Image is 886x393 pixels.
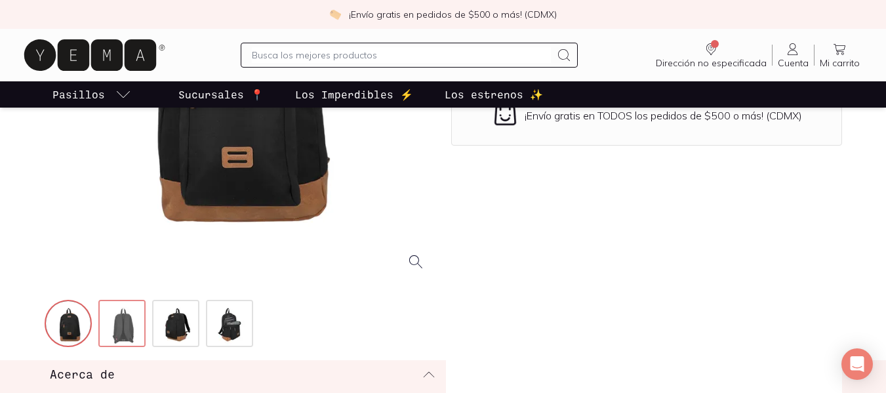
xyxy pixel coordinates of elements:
p: Pasillos [52,87,105,102]
p: ¡Envío gratis en TODOS los pedidos de $500 o más! (CDMX) [525,109,802,122]
h3: Acerca de [50,365,115,383]
p: Los Imperdibles ⚡️ [295,87,413,102]
a: Los Imperdibles ⚡️ [292,81,416,108]
a: Mi carrito [815,41,865,69]
img: check [329,9,341,20]
span: Dirección no especificada [656,57,767,69]
span: Cuenta [778,57,809,69]
div: Open Intercom Messenger [841,348,873,380]
a: Dirección no especificada [651,41,772,69]
input: Busca los mejores productos [252,47,552,63]
img: 34282-mochila-negra-force-4xt-3_b62769b4-f7a4-45db-bd43-f8945dafd039=fwebp-q70-w256 [153,301,201,348]
img: Envío [491,98,519,127]
img: 34282-mochila-negra-force-4xt-1_9aaeb92d-5701-4d8c-9f3e-8d46e24d8b80=fwebp-q70-w256 [46,301,93,348]
p: Sucursales 📍 [178,87,264,102]
img: 34282-mochila-negra-force-4xt-4_ceb3d7f6-f3a7-4d9e-825b-c2b43fc30650=fwebp-q70-w256 [207,301,254,348]
p: ¡Envío gratis en pedidos de $500 o más! (CDMX) [349,8,557,21]
p: Los estrenos ✨ [445,87,543,102]
a: Los estrenos ✨ [442,81,546,108]
img: 34282-mochila-negra-force-4xt-2_87fa6429-b163-4bb1-906b-45fbdca325aa=fwebp-q70-w256 [100,301,147,348]
a: pasillo-todos-link [50,81,134,108]
span: Mi carrito [820,57,860,69]
a: Cuenta [773,41,814,69]
a: Sucursales 📍 [176,81,266,108]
